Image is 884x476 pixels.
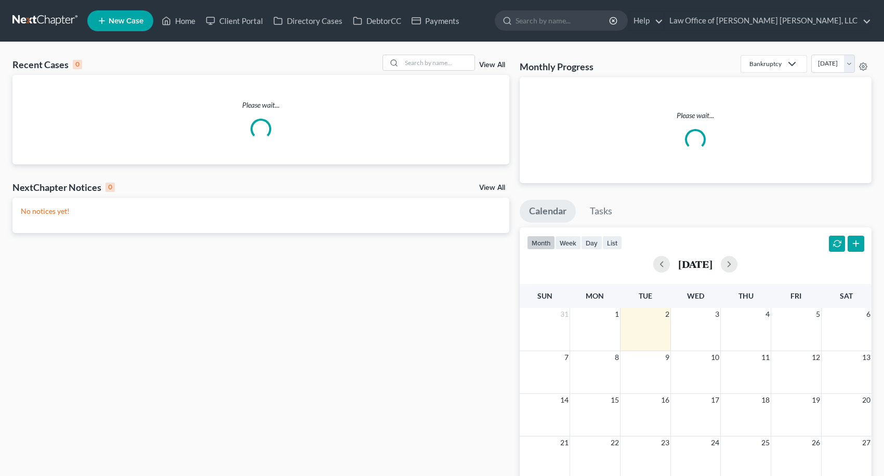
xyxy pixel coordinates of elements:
span: 31 [559,308,570,320]
div: NextChapter Notices [12,181,115,194]
span: 2 [664,308,670,320]
span: Thu [738,291,754,300]
a: DebtorCC [348,11,406,30]
div: 0 [105,183,115,192]
div: Bankruptcy [749,59,782,68]
span: Sat [840,291,853,300]
span: Wed [687,291,704,300]
span: 19 [811,394,821,406]
a: Directory Cases [268,11,348,30]
p: No notices yet! [21,206,501,216]
p: Please wait... [12,100,509,110]
span: Fri [790,291,801,300]
a: Payments [406,11,465,30]
span: Sun [537,291,552,300]
button: list [602,236,622,250]
span: 10 [710,351,720,364]
h3: Monthly Progress [520,60,593,73]
span: 18 [760,394,771,406]
a: Help [628,11,663,30]
span: New Case [109,17,143,25]
span: 27 [861,436,872,449]
span: 21 [559,436,570,449]
span: 3 [714,308,720,320]
a: Calendar [520,200,576,223]
a: View All [479,184,505,191]
span: 1 [614,308,620,320]
a: Client Portal [201,11,268,30]
span: 8 [614,351,620,364]
a: View All [479,61,505,69]
span: 24 [710,436,720,449]
a: Tasks [580,200,622,223]
input: Search by name... [516,11,611,30]
span: 26 [811,436,821,449]
span: 16 [660,394,670,406]
span: 4 [764,308,771,320]
span: 12 [811,351,821,364]
span: 5 [815,308,821,320]
a: Law Office of [PERSON_NAME] [PERSON_NAME], LLC [664,11,871,30]
span: 20 [861,394,872,406]
span: 7 [563,351,570,364]
span: 23 [660,436,670,449]
div: Recent Cases [12,58,82,71]
button: week [555,236,581,250]
h2: [DATE] [678,259,713,269]
span: Mon [586,291,604,300]
span: 6 [865,308,872,320]
span: 25 [760,436,771,449]
input: Search by name... [402,55,474,70]
span: 13 [861,351,872,364]
button: day [581,236,602,250]
span: 14 [559,394,570,406]
a: Home [156,11,201,30]
span: 22 [610,436,620,449]
span: Tue [639,291,652,300]
span: 11 [760,351,771,364]
button: month [527,236,555,250]
span: 15 [610,394,620,406]
div: 0 [73,60,82,69]
p: Please wait... [528,110,863,121]
span: 17 [710,394,720,406]
span: 9 [664,351,670,364]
